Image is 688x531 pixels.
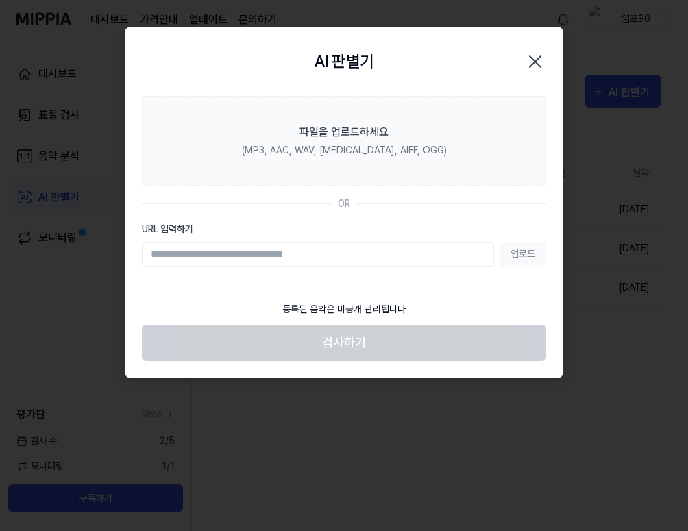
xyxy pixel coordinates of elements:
div: OR [338,197,350,211]
h2: AI 판별기 [314,49,373,74]
label: URL 입력하기 [142,222,546,236]
div: 파일을 업로드하세요 [299,124,389,140]
div: (MP3, AAC, WAV, [MEDICAL_DATA], AIFF, OGG) [242,143,447,158]
div: 등록된 음악은 비공개 관리됩니다 [274,294,414,325]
